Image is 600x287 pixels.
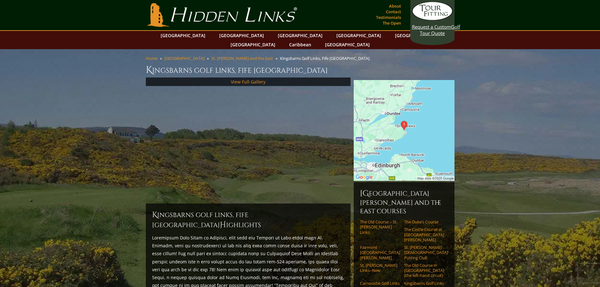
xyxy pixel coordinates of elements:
[275,31,326,40] a: [GEOGRAPHIC_DATA]
[404,227,444,242] a: The Castle Course at [GEOGRAPHIC_DATA][PERSON_NAME]
[231,79,266,85] a: View Full Gallery
[146,55,157,61] a: Home
[384,7,403,16] a: Contact
[404,281,444,286] a: Kingsbarns Golf Links
[227,40,278,49] a: [GEOGRAPHIC_DATA]
[211,55,273,61] a: St. [PERSON_NAME] and the East
[412,2,453,36] a: Request a CustomGolf Tour Quote
[322,40,373,49] a: [GEOGRAPHIC_DATA]
[146,64,454,76] h1: Kingsbarns Golf Links, Fife [GEOGRAPHIC_DATA]
[354,80,454,181] img: Google Map of Kingsbarns Golf Links, Fife, Scotland, United Kingdom
[157,31,209,40] a: [GEOGRAPHIC_DATA]
[392,31,443,40] a: [GEOGRAPHIC_DATA]
[404,219,444,224] a: The Duke’s Course
[404,263,444,278] a: The Old Course in [GEOGRAPHIC_DATA] (the left-hand circuit)
[164,55,204,61] a: [GEOGRAPHIC_DATA]
[381,19,403,27] a: The Open
[152,210,344,230] h2: Kingsbarns Golf Links, Fife [GEOGRAPHIC_DATA] ighlights
[360,281,400,286] a: Carnoustie Golf Links
[374,13,403,22] a: Testimonials
[412,24,451,30] span: Request a Custom
[404,245,444,260] a: St. [PERSON_NAME] [DEMOGRAPHIC_DATA]’ Putting Club
[360,219,400,235] a: The Old Course – St. [PERSON_NAME] Links
[360,245,400,260] a: Fairmont [GEOGRAPHIC_DATA][PERSON_NAME]
[360,188,448,215] h6: [GEOGRAPHIC_DATA][PERSON_NAME] and the East Courses
[360,263,400,273] a: St. [PERSON_NAME] Links–New
[387,2,403,10] a: About
[216,31,267,40] a: [GEOGRAPHIC_DATA]
[333,31,384,40] a: [GEOGRAPHIC_DATA]
[286,40,314,49] a: Caribbean
[220,220,226,230] span: H
[280,55,372,61] li: Kingsbarns Golf Links, Fife [GEOGRAPHIC_DATA]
